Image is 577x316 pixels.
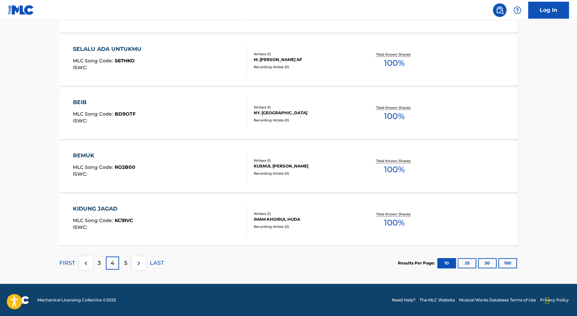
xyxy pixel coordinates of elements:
div: Help [511,3,524,17]
span: KC1RVC [115,217,133,223]
div: Widget Obrolan [543,283,577,316]
p: Total Known Shares: [376,212,412,217]
span: MLC Song Code : [73,111,115,117]
a: Privacy Policy [540,297,569,303]
div: M. [PERSON_NAME] AF [254,57,356,63]
span: RO2B00 [115,164,135,170]
span: 100 % [384,217,405,229]
p: 3 [98,259,101,267]
a: BEIBMLC Song Code:BD9OTFISWC:Writers (1)NY. [GEOGRAPHIC_DATA]Recording Artists (0)Total Known Sha... [59,88,518,139]
span: ISWC : [73,64,89,71]
div: Recording Artists ( 0 ) [254,224,356,229]
a: KIDUNG JAGADMLC Song Code:KC1RVCISWC:Writers (1)IMAM KHOIRUL HUDARecording Artists (0)Total Known... [59,195,518,245]
span: 100 % [384,163,405,176]
div: Recording Artists ( 0 ) [254,118,356,123]
p: FIRST [59,259,75,267]
p: LAST [150,259,164,267]
span: BD9OTF [115,111,136,117]
button: 50 [478,258,497,268]
p: Total Known Shares: [376,52,412,57]
div: KUSNUL [PERSON_NAME] [254,163,356,169]
p: Results Per Page: [398,260,437,266]
button: 10 [437,258,456,268]
a: Musical Works Database Terms of Use [459,297,536,303]
span: ISWC : [73,171,89,177]
p: Total Known Shares: [376,158,412,163]
span: MLC Song Code : [73,164,115,170]
div: BEIB [73,98,136,106]
span: 100 % [384,57,405,69]
a: SELALU ADA UNTUKMUMLC Song Code:S67HKOISWC:Writers (1)M. [PERSON_NAME] AFRecording Artists (0)Tot... [59,35,518,86]
div: NY. [GEOGRAPHIC_DATA] [254,110,356,116]
p: Total Known Shares: [376,105,412,110]
div: REMUK [73,152,135,160]
button: 25 [458,258,476,268]
div: Writers ( 1 ) [254,52,356,57]
span: ISWC : [73,224,89,230]
a: Need Help? [392,297,416,303]
p: 5 [124,259,127,267]
img: MLC Logo [8,5,34,15]
a: The MLC Website [420,297,455,303]
iframe: Chat Widget [543,283,577,316]
div: Writers ( 1 ) [254,211,356,216]
div: Seret [545,290,549,311]
div: IMAM KHOIRUL HUDA [254,216,356,222]
img: left [82,259,90,267]
div: Recording Artists ( 0 ) [254,171,356,176]
img: right [135,259,143,267]
span: Mechanical Licensing Collective © 2025 [37,297,116,303]
div: KIDUNG JAGAD [73,205,133,213]
div: Recording Artists ( 0 ) [254,64,356,70]
a: Log In [528,2,569,19]
div: Writers ( 1 ) [254,158,356,163]
div: SELALU ADA UNTUKMU [73,45,145,53]
span: ISWC : [73,118,89,124]
span: S67HKO [115,58,135,64]
img: logo [8,296,29,304]
p: 4 [111,259,114,267]
span: MLC Song Code : [73,217,115,223]
button: 100 [498,258,517,268]
img: help [513,6,521,14]
img: search [496,6,504,14]
span: 100 % [384,110,405,122]
a: Public Search [493,3,506,17]
div: Writers ( 1 ) [254,105,356,110]
span: MLC Song Code : [73,58,115,64]
a: REMUKMLC Song Code:RO2B00ISWC:Writers (1)KUSNUL [PERSON_NAME]Recording Artists (0)Total Known Sha... [59,141,518,192]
